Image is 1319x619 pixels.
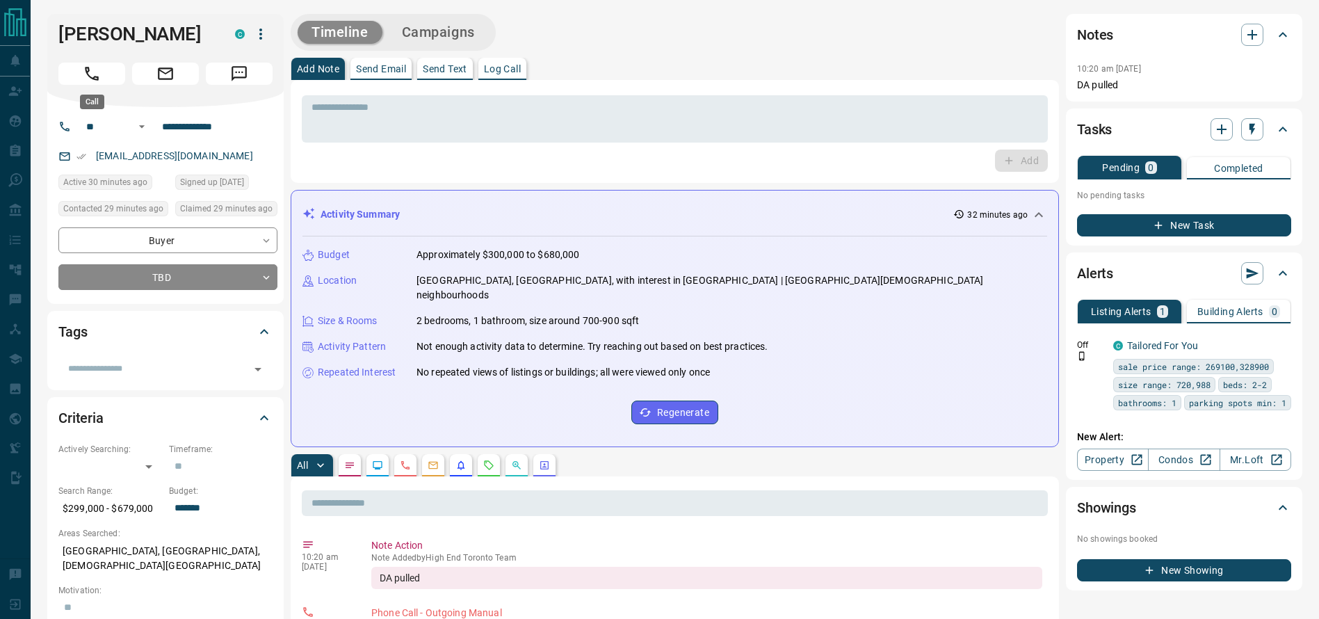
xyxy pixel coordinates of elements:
h1: [PERSON_NAME] [58,23,214,45]
div: Buyer [58,227,277,253]
span: size range: 720,988 [1118,378,1211,392]
p: DA pulled [1077,78,1291,93]
div: Showings [1077,491,1291,524]
svg: Calls [400,460,411,471]
p: $299,000 - $679,000 [58,497,162,520]
p: [GEOGRAPHIC_DATA], [GEOGRAPHIC_DATA], with interest in [GEOGRAPHIC_DATA] | [GEOGRAPHIC_DATA][DEMO... [416,273,1047,303]
a: Condos [1148,449,1220,471]
svg: Requests [483,460,494,471]
p: Pending [1102,163,1140,172]
p: Actively Searching: [58,443,162,456]
svg: Email Verified [76,152,86,161]
p: Approximately $300,000 to $680,000 [416,248,579,262]
span: Call [58,63,125,85]
span: Active 30 minutes ago [63,175,147,189]
button: New Showing [1077,559,1291,581]
div: condos.ca [235,29,245,39]
p: 2 bedrooms, 1 bathroom, size around 700-900 sqft [416,314,639,328]
p: Building Alerts [1197,307,1263,316]
span: parking spots min: 1 [1189,396,1286,410]
p: 10:20 am [DATE] [1077,64,1141,74]
p: New Alert: [1077,430,1291,444]
p: 1 [1160,307,1165,316]
a: Mr.Loft [1220,449,1291,471]
svg: Lead Browsing Activity [372,460,383,471]
p: Location [318,273,357,288]
p: Completed [1214,163,1263,173]
span: beds: 2-2 [1223,378,1267,392]
h2: Tasks [1077,118,1112,140]
p: Note Action [371,538,1042,553]
p: No showings booked [1077,533,1291,545]
p: 0 [1148,163,1154,172]
div: Fri Sep 12 2025 [58,201,168,220]
svg: Push Notification Only [1077,351,1087,361]
div: Criteria [58,401,273,435]
div: condos.ca [1113,341,1123,351]
p: 0 [1272,307,1277,316]
p: Budget: [169,485,273,497]
p: Search Range: [58,485,162,497]
p: Add Note [297,64,339,74]
svg: Opportunities [511,460,522,471]
p: Repeated Interest [318,365,396,380]
button: Timeline [298,21,382,44]
div: Fri Sep 12 2025 [58,175,168,194]
h2: Notes [1077,24,1113,46]
p: Activity Pattern [318,339,386,354]
h2: Alerts [1077,262,1113,284]
p: [GEOGRAPHIC_DATA], [GEOGRAPHIC_DATA], [DEMOGRAPHIC_DATA][GEOGRAPHIC_DATA] [58,540,273,577]
p: Not enough activity data to determine. Try reaching out based on best practices. [416,339,768,354]
p: Off [1077,339,1105,351]
span: Signed up [DATE] [180,175,244,189]
span: Email [132,63,199,85]
button: New Task [1077,214,1291,236]
a: [EMAIL_ADDRESS][DOMAIN_NAME] [96,150,253,161]
p: Timeframe: [169,443,273,456]
div: Tasks [1077,113,1291,146]
span: bathrooms: 1 [1118,396,1176,410]
p: Motivation: [58,584,273,597]
div: TBD [58,264,277,290]
p: Log Call [484,64,521,74]
h2: Criteria [58,407,104,429]
svg: Notes [344,460,355,471]
p: Size & Rooms [318,314,378,328]
p: Note Added by High End Toronto Team [371,553,1042,563]
p: No repeated views of listings or buildings; all were viewed only once [416,365,710,380]
button: Regenerate [631,401,718,424]
a: Property [1077,449,1149,471]
div: Call [80,95,104,109]
button: Campaigns [388,21,489,44]
button: Open [133,118,150,135]
div: DA pulled [371,567,1042,589]
div: Tags [58,315,273,348]
p: Activity Summary [321,207,400,222]
svg: Emails [428,460,439,471]
span: Message [206,63,273,85]
p: Send Email [356,64,406,74]
span: Contacted 29 minutes ago [63,202,163,216]
button: Open [248,360,268,379]
p: All [297,460,308,470]
p: Budget [318,248,350,262]
div: Alerts [1077,257,1291,290]
p: 32 minutes ago [967,209,1028,221]
h2: Tags [58,321,87,343]
div: Fri Sep 12 2025 [175,201,277,220]
span: Claimed 29 minutes ago [180,202,273,216]
svg: Listing Alerts [455,460,467,471]
h2: Showings [1077,497,1136,519]
p: Send Text [423,64,467,74]
p: No pending tasks [1077,185,1291,206]
p: 10:20 am [302,552,350,562]
div: Activity Summary32 minutes ago [302,202,1047,227]
p: Listing Alerts [1091,307,1151,316]
div: Notes [1077,18,1291,51]
a: Tailored For You [1127,340,1198,351]
svg: Agent Actions [539,460,550,471]
span: sale price range: 269100,328900 [1118,360,1269,373]
div: Wed Jul 26 2017 [175,175,277,194]
p: [DATE] [302,562,350,572]
p: Areas Searched: [58,527,273,540]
